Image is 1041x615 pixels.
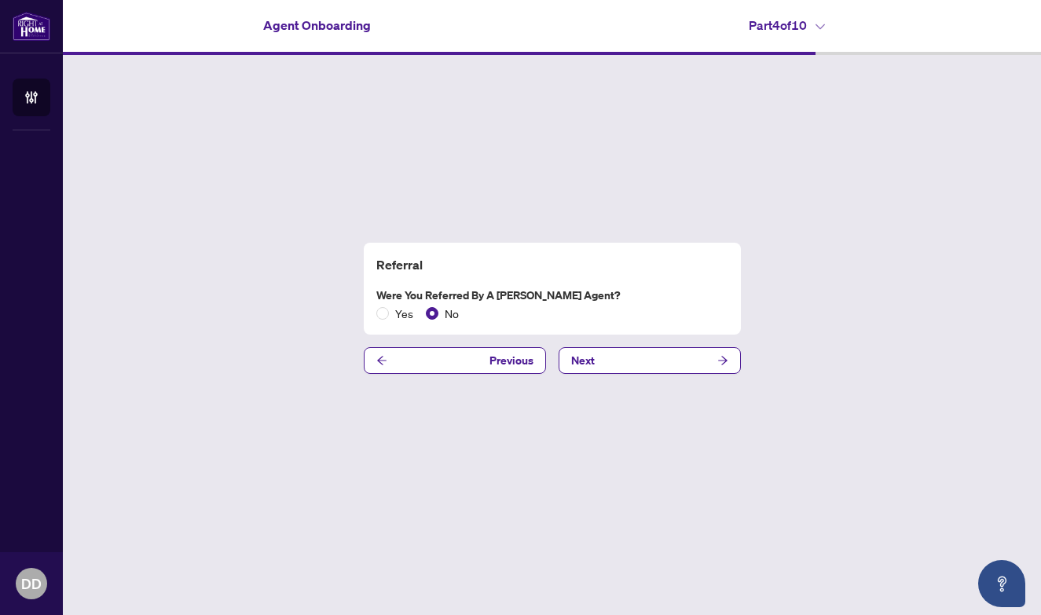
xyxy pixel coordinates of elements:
button: Next [559,347,741,374]
span: DD [21,573,42,595]
h4: Agent Onboarding [263,16,371,35]
span: Next [571,348,595,373]
h4: Referral [376,255,728,274]
img: logo [13,12,50,41]
label: Were you referred by a [PERSON_NAME] Agent? [376,287,728,304]
span: Yes [389,305,420,322]
span: No [438,305,465,322]
button: Open asap [978,560,1025,607]
span: Previous [489,348,533,373]
span: arrow-left [376,355,387,366]
span: arrow-right [717,355,728,366]
button: Previous [364,347,546,374]
h4: Part 4 of 10 [749,16,825,35]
